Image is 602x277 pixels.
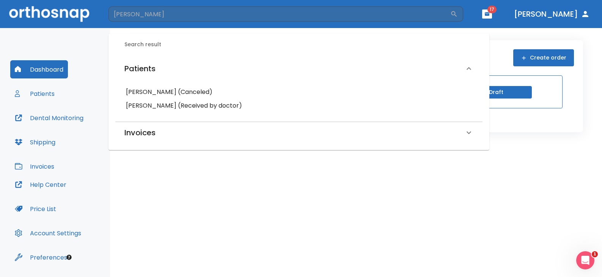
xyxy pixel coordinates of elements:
[9,6,90,22] img: Orthosnap
[10,85,59,103] button: Patients
[108,6,450,22] input: Search by Patient Name or Case #
[592,251,598,257] span: 1
[10,60,68,78] button: Dashboard
[126,100,472,111] h6: [PERSON_NAME] (Received by doctor)
[10,109,88,127] button: Dental Monitoring
[126,87,472,97] h6: [PERSON_NAME] (Canceled)
[10,224,86,242] button: Account Settings
[10,248,72,266] button: Preferences
[66,254,72,261] div: Tooltip anchor
[124,63,156,75] h6: Patients
[115,122,483,143] div: Invoices
[487,6,497,13] span: 17
[10,175,71,194] button: Help Center
[511,7,593,21] button: [PERSON_NAME]
[10,157,59,175] button: Invoices
[10,200,61,218] button: Price List
[10,133,60,151] button: Shipping
[513,49,574,66] button: Create order
[576,251,594,269] iframe: Intercom live chat
[124,127,156,139] h6: Invoices
[124,41,483,49] h6: Search result
[115,55,483,82] div: Patients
